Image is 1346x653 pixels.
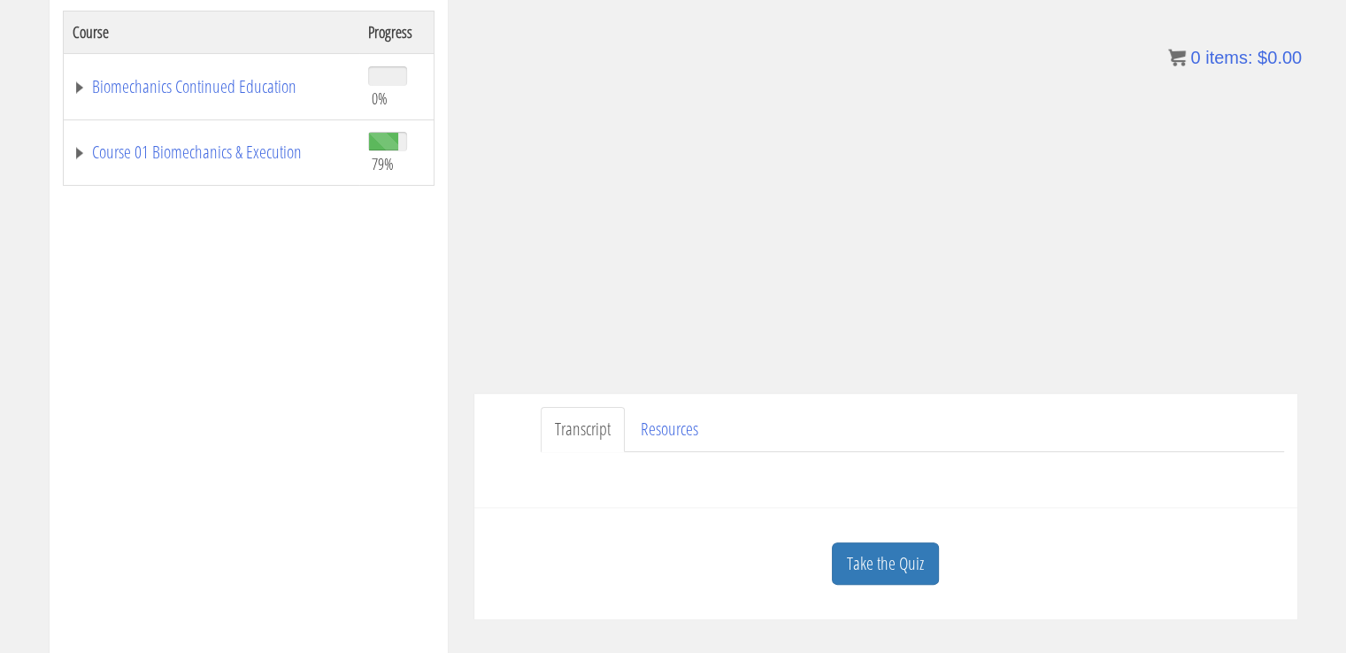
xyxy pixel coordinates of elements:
[1168,49,1186,66] img: icon11.png
[372,154,394,173] span: 79%
[541,407,625,452] a: Transcript
[627,407,712,452] a: Resources
[63,11,359,53] th: Course
[1258,48,1267,67] span: $
[832,542,939,586] a: Take the Quiz
[73,78,350,96] a: Biomechanics Continued Education
[1190,48,1200,67] span: 0
[1205,48,1252,67] span: items:
[1168,48,1302,67] a: 0 items: $0.00
[73,143,350,161] a: Course 01 Biomechanics & Execution
[359,11,434,53] th: Progress
[372,88,388,108] span: 0%
[1258,48,1302,67] bdi: 0.00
